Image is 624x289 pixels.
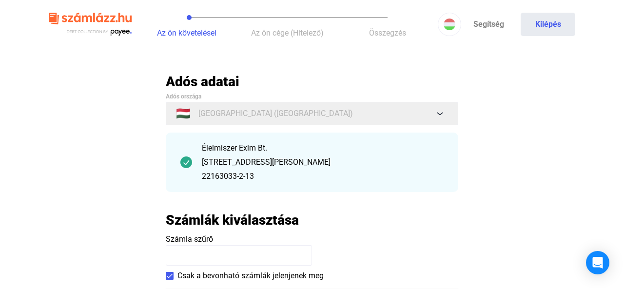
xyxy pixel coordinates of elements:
[444,19,455,30] img: HU
[176,108,191,119] span: 🇭🇺
[202,171,444,182] div: 22163033-2-13
[202,142,444,154] div: Élelmiszer Exim Bt.
[166,73,458,90] h2: Adós adatai
[166,212,299,229] h2: Számlák kiválasztása
[157,28,216,38] span: Az ön követelései
[180,156,192,168] img: checkmark-darker-green-circle
[202,156,444,168] div: [STREET_ADDRESS][PERSON_NAME]
[166,102,458,125] button: 🇭🇺[GEOGRAPHIC_DATA] ([GEOGRAPHIC_DATA])
[166,93,201,100] span: Adós országa
[251,28,324,38] span: Az ön cége (Hitelező)
[586,251,609,274] div: Open Intercom Messenger
[461,13,516,36] a: Segítség
[521,13,575,36] button: Kilépés
[49,9,132,40] img: szamlazzhu-logo
[177,270,324,282] span: Csak a bevonható számlák jelenjenek meg
[438,13,461,36] button: HU
[198,108,353,119] span: [GEOGRAPHIC_DATA] ([GEOGRAPHIC_DATA])
[166,234,213,244] span: Számla szűrő
[369,28,406,38] span: Összegzés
